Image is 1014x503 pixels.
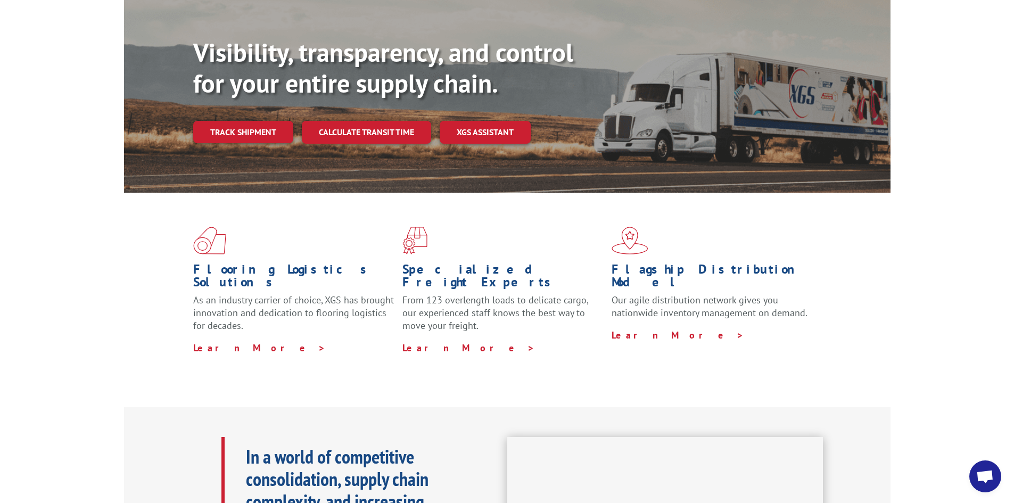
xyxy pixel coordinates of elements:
[193,294,394,332] span: As an industry carrier of choice, XGS has brought innovation and dedication to flooring logistics...
[193,263,394,294] h1: Flooring Logistics Solutions
[193,227,226,254] img: xgs-icon-total-supply-chain-intelligence-red
[612,329,744,341] a: Learn More >
[193,121,293,143] a: Track shipment
[612,263,813,294] h1: Flagship Distribution Model
[969,460,1001,492] a: Open chat
[402,227,427,254] img: xgs-icon-focused-on-flooring-red
[402,342,535,354] a: Learn More >
[193,36,573,100] b: Visibility, transparency, and control for your entire supply chain.
[402,294,604,341] p: From 123 overlength loads to delicate cargo, our experienced staff knows the best way to move you...
[302,121,431,144] a: Calculate transit time
[612,227,648,254] img: xgs-icon-flagship-distribution-model-red
[402,263,604,294] h1: Specialized Freight Experts
[612,294,807,319] span: Our agile distribution network gives you nationwide inventory management on demand.
[193,342,326,354] a: Learn More >
[440,121,531,144] a: XGS ASSISTANT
